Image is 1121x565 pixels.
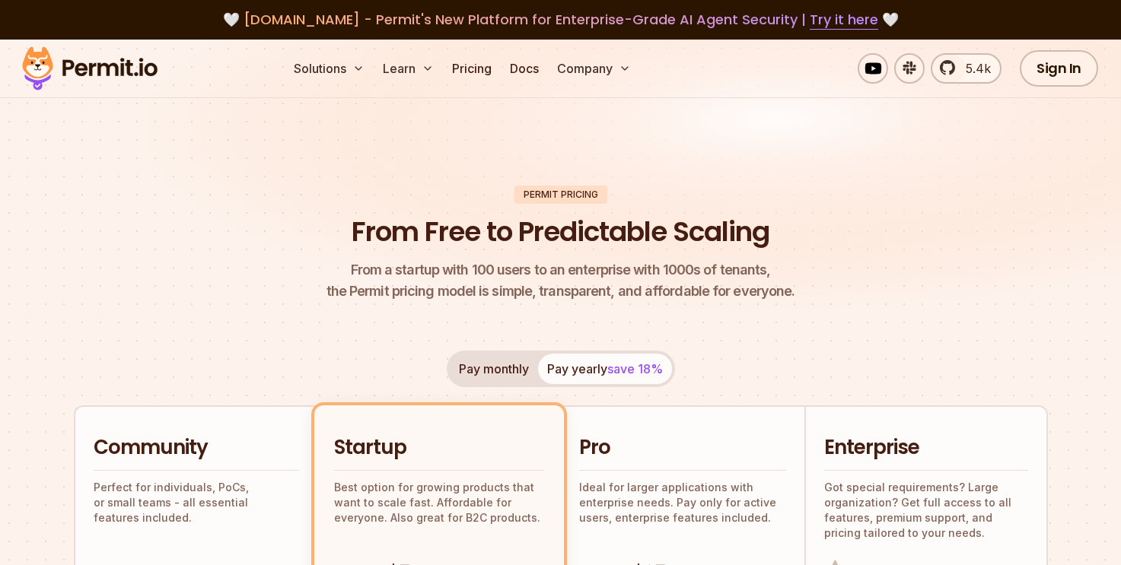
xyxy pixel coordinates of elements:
a: Pricing [446,53,498,84]
p: Best option for growing products that want to scale fast. Affordable for everyone. Also great for... [334,480,544,525]
span: [DOMAIN_NAME] - Permit's New Platform for Enterprise-Grade AI Agent Security | [244,10,878,29]
p: the Permit pricing model is simple, transparent, and affordable for everyone. [326,259,795,302]
p: Ideal for larger applications with enterprise needs. Pay only for active users, enterprise featur... [579,480,786,525]
span: 5.4k [957,59,991,78]
div: Permit Pricing [514,186,607,204]
button: Company [551,53,637,84]
h2: Community [94,434,299,462]
p: Perfect for individuals, PoCs, or small teams - all essential features included. [94,480,299,525]
img: Permit logo [15,43,164,94]
p: Got special requirements? Large organization? Get full access to all features, premium support, a... [824,480,1028,541]
h2: Startup [334,434,544,462]
h2: Pro [579,434,786,462]
h1: From Free to Predictable Scaling [352,213,769,251]
a: Try it here [810,10,878,30]
h2: Enterprise [824,434,1028,462]
a: Sign In [1020,50,1098,87]
a: Docs [504,53,545,84]
button: Pay monthly [450,354,538,384]
div: 🤍 🤍 [37,9,1084,30]
button: Solutions [288,53,371,84]
a: 5.4k [931,53,1002,84]
button: Learn [377,53,440,84]
span: From a startup with 100 users to an enterprise with 1000s of tenants, [326,259,795,281]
